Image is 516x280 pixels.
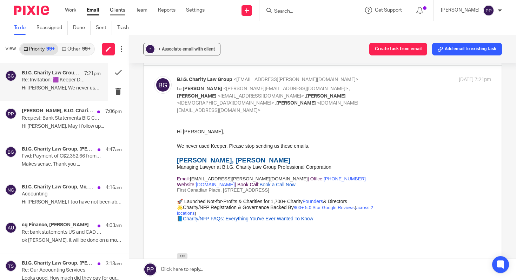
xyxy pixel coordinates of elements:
span: <[DEMOGRAPHIC_DATA][DOMAIN_NAME]> [177,101,274,106]
a: Done [73,21,91,35]
p: Makes sense. Thank you ... [22,161,122,167]
h4: B.I.G. Charity Law Group, [PERSON_NAME] [22,70,81,76]
span: B.I.G. Charity Law Group [177,77,232,82]
span: <[EMAIL_ADDRESS][PERSON_NAME][DOMAIN_NAME]> [233,77,358,82]
span: <[EMAIL_ADDRESS][DOMAIN_NAME]> [218,94,304,99]
p: 3:13am [106,260,122,267]
a: Priority99+ [20,44,58,55]
a: [DOMAIN_NAME] [19,54,58,59]
p: Re: bank statements US and CAD [DATE] to [DATE] [22,229,102,235]
img: svg%3E [5,260,16,272]
span: to [177,86,181,91]
p: Request: Bank Statements BIG Charity form [DATE] to [DATE] [22,115,102,121]
img: svg%3E [5,222,16,233]
p: 4:16am [106,184,122,191]
span: , [275,101,276,106]
button: Add email to existing task [432,43,502,55]
span: Get Support [375,8,402,13]
span: [PERSON_NAME] [177,94,217,99]
a: Settings [186,7,205,14]
p: Re: Our Accounting Services [22,267,102,273]
img: svg%3E [154,76,172,94]
a: Sent [96,21,112,35]
a: To do [14,21,31,35]
div: ? [146,45,154,53]
img: svg%3E [5,108,16,119]
a: Reassigned [37,21,68,35]
h4: B.I.G. Charity Law Group, Me, [PERSON_NAME] [22,184,94,190]
span: [PERSON_NAME] [276,101,316,106]
p: 7:06pm [105,108,122,115]
img: Pixie [14,6,49,15]
button: Create task from email [369,43,427,55]
a: Work [65,7,76,14]
input: Search [273,8,337,15]
span: ) [18,82,19,88]
a: Charity/NFP FAQs: Everything You've Ever Wanted To Know [6,88,136,93]
p: Hi [PERSON_NAME], We never used Keeper. Please stop... [22,85,101,91]
a: Book a Call Now [82,54,118,59]
span: View [5,45,16,53]
h4: B.I.G. Charity Law Group, [PERSON_NAME], [PERSON_NAME], Me, [PERSON_NAME], [PERSON_NAME], [PERSON... [22,260,94,266]
span: ( [178,77,179,82]
span: [PERSON_NAME] [306,94,346,99]
a: Email [87,7,99,14]
img: svg%3E [5,70,16,81]
a: [PHONE_NUMBER] [147,48,189,53]
img: svg%3E [5,146,16,158]
div: 99+ [82,47,91,52]
a: Trash [117,21,134,35]
a: Clients [110,7,125,14]
span: [PERSON_NAME] [183,86,222,91]
div: 99+ [46,47,55,52]
p: Accounting [22,191,102,197]
a: 800+ 5.0 Star Google Reviews [117,77,178,82]
button: ? + Associate email with client [143,43,220,55]
span: <[DOMAIN_NAME][EMAIL_ADDRESS][DOMAIN_NAME]> [177,101,358,113]
img: svg%3E [483,5,494,16]
p: 4:03am [106,222,122,229]
span: , [349,86,350,91]
h4: cg Finance, [PERSON_NAME] [22,222,89,228]
p: [PERSON_NAME] [441,7,479,14]
p: 4:47am [106,146,122,153]
span: + Associate email with client [158,47,215,51]
p: 7:21pm [84,70,101,77]
p: ok [PERSON_NAME], it will be done on a monthly basis ... [22,238,122,244]
a: Founders [126,71,146,76]
p: Re: Invitation: 🟪 Keeper Demo: [PERSON_NAME] & [PERSON_NAME] - @ [DATE] 10:15am - 10:45am (EDT) (... [22,77,85,83]
p: Hi [PERSON_NAME], I too have not been able to open... [22,199,122,205]
h4: [PERSON_NAME], B.I.G. Charity Law Group, [PERSON_NAME], Me, [PERSON_NAME] [22,108,94,114]
h4: B.I.G. Charity Law Group, [PERSON_NAME] [22,146,94,152]
span: <[PERSON_NAME][EMAIL_ADDRESS][DOMAIN_NAME]> [223,86,348,91]
a: [EMAIL_ADDRESS][PERSON_NAME][DOMAIN_NAME] [13,48,131,53]
p: Fwd: Payment of C$2,352.66 from [PERSON_NAME][EMAIL_ADDRESS][DOMAIN_NAME] for B.I.G. Charity Law ... [22,153,102,159]
a: Other99+ [58,44,94,55]
p: Hi [PERSON_NAME], May I follow up... [22,124,122,129]
a: Team [136,7,147,14]
img: svg%3E [5,184,16,195]
span: , [305,94,306,99]
p: [DATE] 7:21pm [459,76,491,84]
a: Reports [158,7,176,14]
